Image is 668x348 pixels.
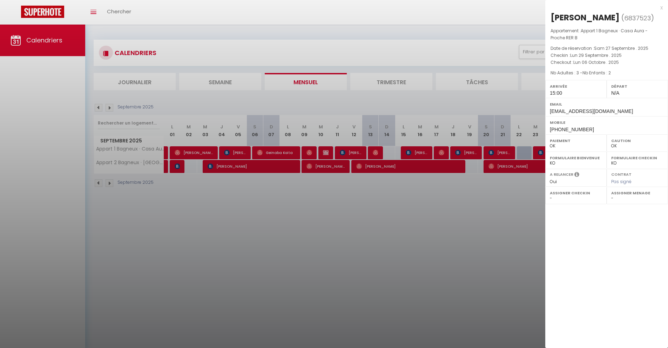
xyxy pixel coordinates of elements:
[611,172,632,176] label: Contrat
[545,4,663,12] div: x
[570,52,622,58] span: Lun 29 Septembre . 2025
[550,137,602,144] label: Paiement
[550,101,663,108] label: Email
[551,52,663,59] p: Checkin :
[624,14,651,22] span: 6837523
[611,179,632,185] span: Pas signé
[550,127,594,132] span: [PHONE_NUMBER]
[621,13,654,23] span: ( )
[582,70,611,76] span: Nb Enfants : 2
[611,154,663,161] label: Formulaire Checkin
[573,59,619,65] span: Lun 06 Octobre . 2025
[550,154,602,161] label: Formulaire Bienvenue
[611,189,663,196] label: Assigner Menage
[611,90,619,96] span: N/A
[550,189,602,196] label: Assigner Checkin
[551,12,620,23] div: [PERSON_NAME]
[550,108,633,114] span: [EMAIL_ADDRESS][DOMAIN_NAME]
[551,27,663,41] p: Appartement :
[550,83,602,90] label: Arrivée
[611,137,663,144] label: Caution
[551,45,663,52] p: Date de réservation :
[551,59,663,66] p: Checkout :
[550,172,573,178] label: A relancer
[611,83,663,90] label: Départ
[594,45,648,51] span: Sam 27 Septembre . 2025
[550,119,663,126] label: Mobile
[550,90,562,96] span: 15:00
[574,172,579,179] i: Sélectionner OUI si vous souhaiter envoyer les séquences de messages post-checkout
[551,28,648,41] span: Appart 1 Bagneux · Casa Aura - Proche RER B
[551,70,611,76] span: Nb Adultes : 3 -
